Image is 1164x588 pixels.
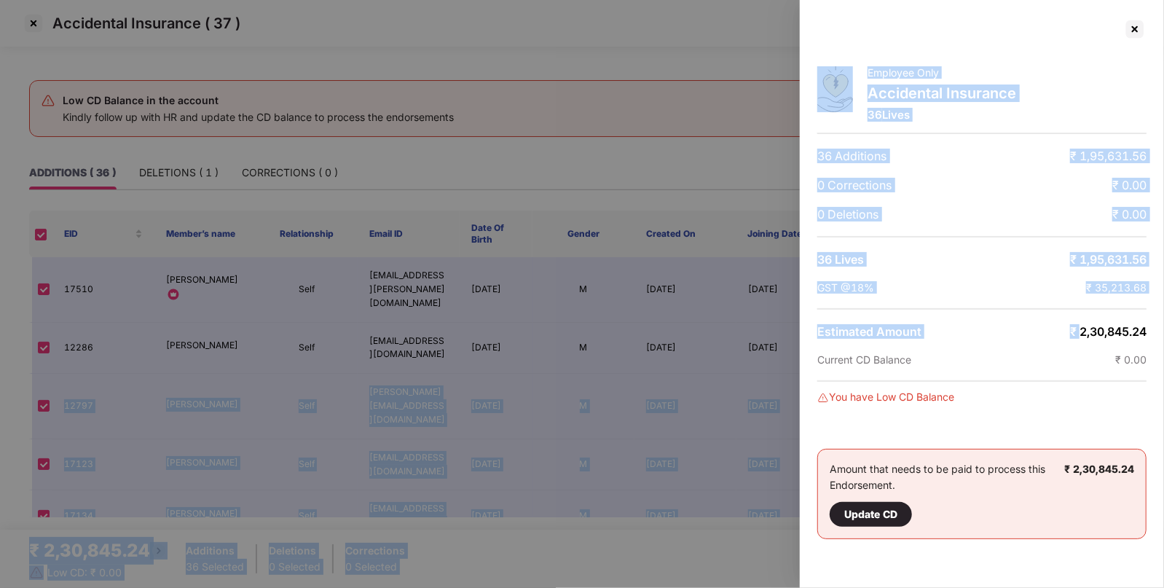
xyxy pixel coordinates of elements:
span: ₹ 1,95,631.56 [1070,149,1147,163]
span: ₹ 1,95,631.56 [1070,252,1147,267]
p: Accidental Insurance [868,85,1016,102]
span: GST @18% [817,281,874,294]
span: Current CD Balance [817,353,911,366]
span: 36 Additions [817,149,886,163]
img: svg+xml;base64,PHN2ZyBpZD0iRGFuZ2VyLTMyeDMyIiB4bWxucz0iaHR0cDovL3d3dy53My5vcmcvMjAwMC9zdmciIHdpZH... [817,392,829,404]
span: ₹ 0.00 [1115,353,1147,366]
span: ₹ 35,213.68 [1086,281,1147,294]
span: 36 Lives [817,252,864,267]
span: ₹ 0.00 [1112,207,1147,222]
p: Employee Only [868,66,1016,79]
div: Update CD [844,506,897,522]
span: 36 Lives [868,108,910,122]
span: 0 Deletions [817,207,878,222]
span: ₹ 0.00 [1112,178,1147,192]
b: ₹ 2,30,845.24 [1064,463,1134,475]
div: Amount that needs to be paid to process this Endorsement. [830,461,1064,527]
span: ₹ 2,30,845.24 [1070,324,1147,339]
div: You have Low CD Balance [817,389,1147,405]
span: 0 Corrections [817,178,892,192]
span: Estimated Amount [817,324,921,339]
img: svg+xml;base64,PHN2ZyB4bWxucz0iaHR0cDovL3d3dy53My5vcmcvMjAwMC9zdmciIHdpZHRoPSI0OS4zMjEiIGhlaWdodD... [817,66,853,112]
